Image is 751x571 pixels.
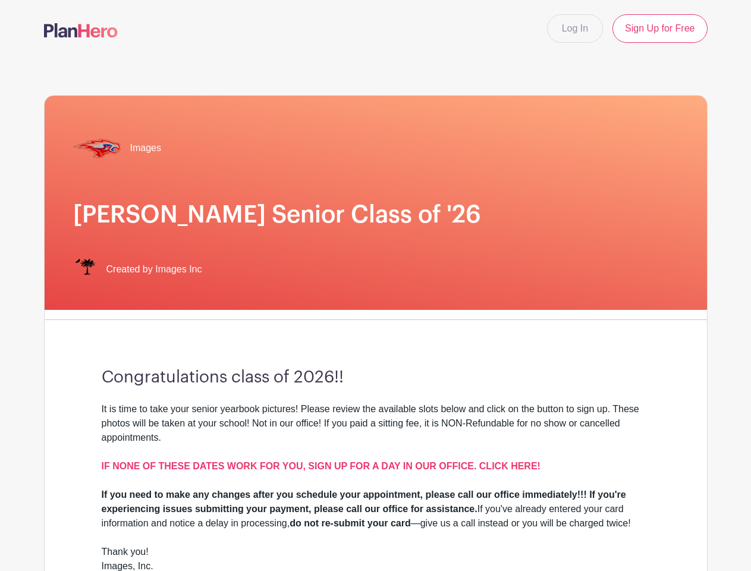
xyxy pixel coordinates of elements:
[102,490,626,514] strong: If you need to make any changes after you schedule your appointment, please call our office immed...
[290,518,411,528] strong: do not re-submit your card
[73,124,121,172] img: hammond%20transp.%20(1).png
[106,262,202,277] span: Created by Images Inc
[102,461,541,471] a: IF NONE OF THESE DATES WORK FOR YOU, SIGN UP FOR A DAY IN OUR OFFICE. CLICK HERE!
[102,545,650,559] div: Thank you!
[612,14,707,43] a: Sign Up for Free
[102,402,650,459] div: It is time to take your senior yearbook pictures! Please review the available slots below and cli...
[130,141,161,155] span: Images
[73,258,97,281] img: IMAGES%20logo%20transparenT%20PNG%20s.png
[547,14,603,43] a: Log In
[102,368,650,388] h3: Congratulations class of 2026!!
[102,488,650,531] div: If you've already entered your card information and notice a delay in processing, —give us a call...
[73,200,678,229] h1: [PERSON_NAME] Senior Class of '26
[44,23,118,37] img: logo-507f7623f17ff9eddc593b1ce0a138ce2505c220e1c5a4e2b4648c50719b7d32.svg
